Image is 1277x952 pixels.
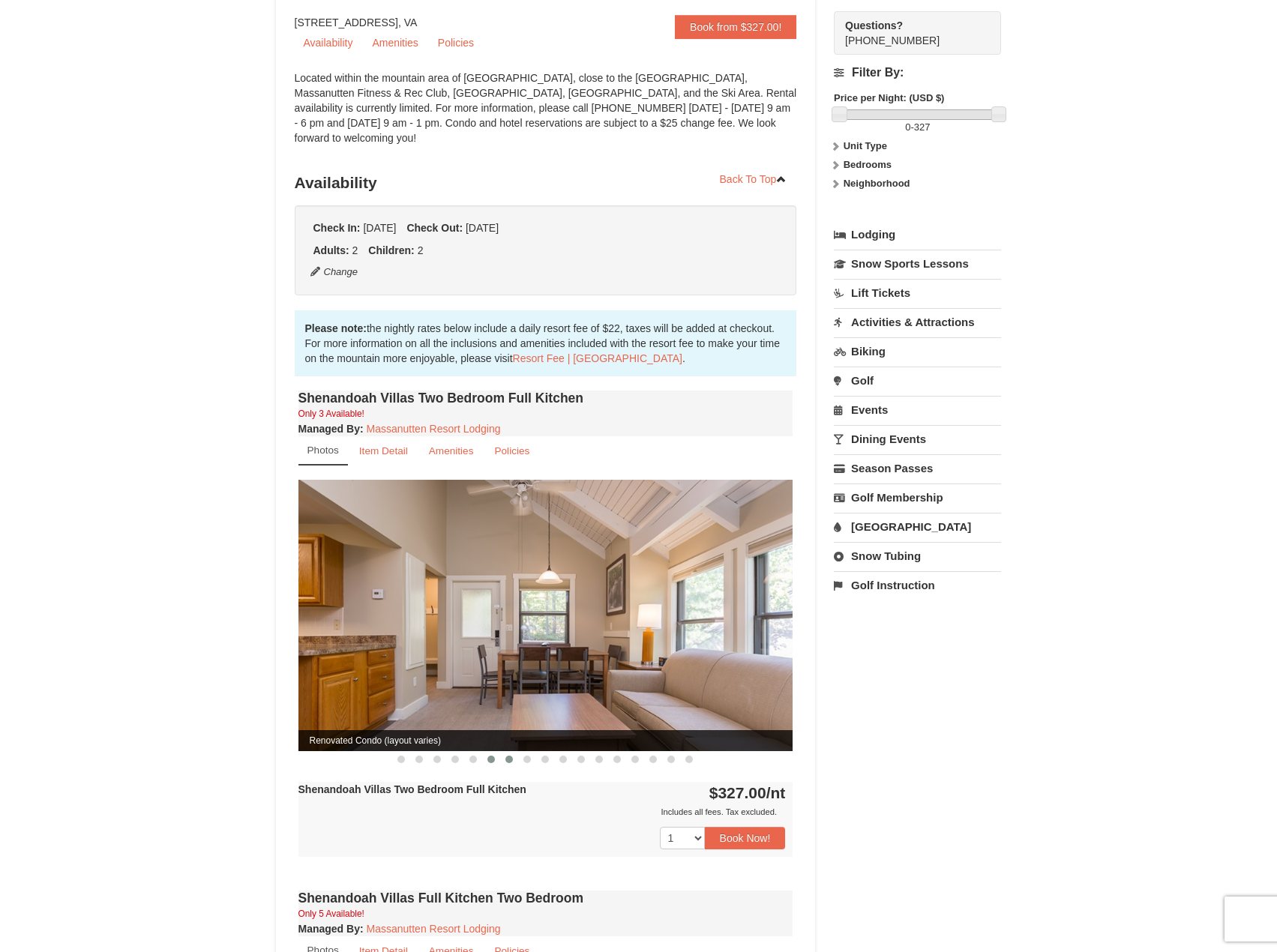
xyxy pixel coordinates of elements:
span: [DATE] [363,222,396,234]
small: Photos [307,445,339,456]
a: Dining Events [834,425,1001,453]
h4: Shenandoah Villas Full Kitchen Two Bedroom [298,891,793,906]
small: Only 3 Available! [298,409,364,419]
a: Amenities [363,31,427,54]
a: Resort Fee | [GEOGRAPHIC_DATA] [513,352,682,364]
div: Includes all fees. Tax excluded. [298,804,786,819]
h4: Filter By: [834,66,1001,79]
a: Golf Membership [834,483,1001,511]
strong: Children: [368,244,414,256]
a: Biking [834,337,1001,365]
small: Only 5 Available! [298,909,364,919]
button: Book Now! [705,827,786,849]
a: Policies [429,31,483,54]
strong: : [298,923,364,935]
strong: : [298,423,364,435]
div: Located within the mountain area of [GEOGRAPHIC_DATA], close to the [GEOGRAPHIC_DATA], Massanutte... [295,70,797,160]
strong: Check In: [313,222,361,234]
strong: Neighborhood [844,178,910,189]
a: Back To Top [710,168,797,190]
h3: Availability [295,168,797,198]
small: Amenities [429,445,474,457]
button: Change [310,264,359,280]
strong: Questions? [845,19,903,31]
span: 2 [352,244,358,256]
a: Events [834,396,1001,424]
a: Golf [834,367,1001,394]
a: Season Passes [834,454,1001,482]
span: /nt [766,784,786,801]
a: Item Detail [349,436,418,466]
a: Amenities [419,436,484,466]
a: Lodging [834,221,1001,248]
strong: Price per Night: (USD $) [834,92,944,103]
a: Snow Tubing [834,542,1001,570]
label: - [834,120,1001,135]
strong: Unit Type [844,140,887,151]
div: the nightly rates below include a daily resort fee of $22, taxes will be added at checkout. For m... [295,310,797,376]
strong: Adults: [313,244,349,256]
img: Renovated Condo (layout varies) [298,480,793,750]
a: Activities & Attractions [834,308,1001,336]
span: Managed By [298,423,360,435]
a: Snow Sports Lessons [834,250,1001,277]
span: 2 [418,244,424,256]
a: Massanutten Resort Lodging [367,923,501,935]
span: 327 [914,121,931,133]
span: 0 [905,121,910,133]
span: [PHONE_NUMBER] [845,18,974,46]
strong: Bedrooms [844,159,892,170]
strong: Please note: [305,322,367,334]
strong: Check Out: [406,222,463,234]
span: Managed By [298,923,360,935]
strong: Shenandoah Villas Two Bedroom Full Kitchen [298,783,526,795]
small: Policies [494,445,529,457]
a: Availability [295,31,362,54]
a: Golf Instruction [834,571,1001,599]
strong: $327.00 [709,784,786,801]
a: [GEOGRAPHIC_DATA] [834,513,1001,540]
a: Policies [484,436,539,466]
a: Massanutten Resort Lodging [367,423,501,435]
h4: Shenandoah Villas Two Bedroom Full Kitchen [298,391,793,406]
small: Item Detail [359,445,408,457]
a: Book from $327.00! [675,15,796,39]
span: [DATE] [466,222,499,234]
a: Photos [298,436,348,466]
a: Lift Tickets [834,279,1001,307]
span: Renovated Condo (layout varies) [298,730,793,751]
